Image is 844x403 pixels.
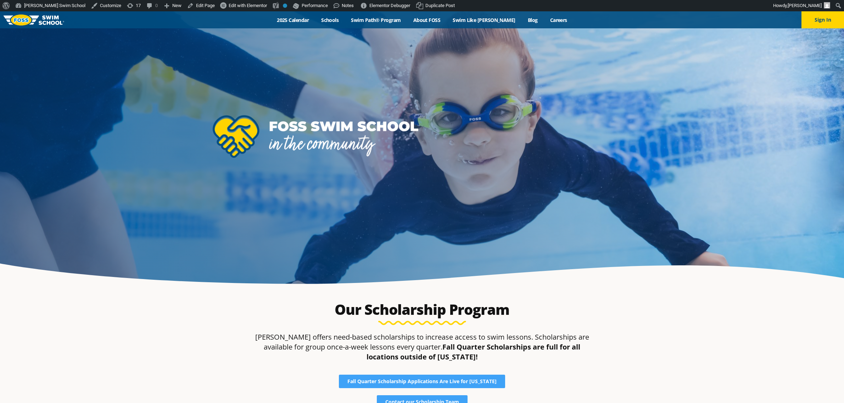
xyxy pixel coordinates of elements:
button: Sign In [801,11,844,28]
img: FOSS Swim School Logo [4,15,64,25]
span: Fall Quarter Scholarship Applications Are Live for [US_STATE] [347,379,497,384]
h2: Our Scholarship Program [255,301,589,318]
strong: Fall Quarter Scholarships are full for all locations outside of [US_STATE]! [367,342,581,362]
a: Careers [544,17,573,23]
a: Swim Like [PERSON_NAME] [447,17,522,23]
a: Fall Quarter Scholarship Applications Are Live for [US_STATE] [339,375,505,388]
a: Schools [315,17,345,23]
div: No index [283,4,287,8]
a: 2025 Calendar [271,17,315,23]
span: [PERSON_NAME] [788,3,822,8]
p: [PERSON_NAME] offers need-based scholarships to increase access to swim lessons. Scholarships are... [255,332,589,362]
span: Edit with Elementor [229,3,267,8]
a: About FOSS [407,17,447,23]
a: Swim Path® Program [345,17,407,23]
a: Blog [521,17,544,23]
